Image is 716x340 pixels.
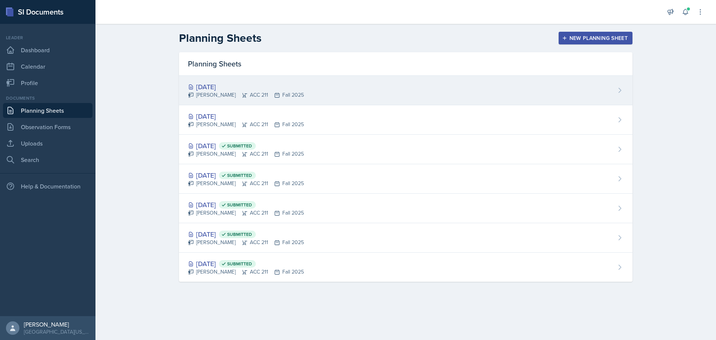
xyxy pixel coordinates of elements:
[3,119,92,134] a: Observation Forms
[188,238,304,246] div: [PERSON_NAME] ACC 211 Fall 2025
[179,135,632,164] a: [DATE] Submitted [PERSON_NAME]ACC 211Fall 2025
[559,32,632,44] button: New Planning Sheet
[3,34,92,41] div: Leader
[227,143,252,149] span: Submitted
[227,231,252,237] span: Submitted
[3,136,92,151] a: Uploads
[3,103,92,118] a: Planning Sheets
[179,76,632,105] a: [DATE] [PERSON_NAME]ACC 211Fall 2025
[179,52,632,76] div: Planning Sheets
[3,59,92,74] a: Calendar
[179,223,632,253] a: [DATE] Submitted [PERSON_NAME]ACC 211Fall 2025
[188,91,304,99] div: [PERSON_NAME] ACC 211 Fall 2025
[188,180,304,187] div: [PERSON_NAME] ACC 211 Fall 2025
[3,152,92,167] a: Search
[179,253,632,282] a: [DATE] Submitted [PERSON_NAME]ACC 211Fall 2025
[3,179,92,194] div: Help & Documentation
[188,121,304,128] div: [PERSON_NAME] ACC 211 Fall 2025
[179,31,261,45] h2: Planning Sheets
[227,202,252,208] span: Submitted
[179,164,632,194] a: [DATE] Submitted [PERSON_NAME]ACC 211Fall 2025
[24,321,89,328] div: [PERSON_NAME]
[188,82,304,92] div: [DATE]
[3,75,92,90] a: Profile
[3,95,92,102] div: Documents
[188,170,304,180] div: [DATE]
[179,105,632,135] a: [DATE] [PERSON_NAME]ACC 211Fall 2025
[188,268,304,276] div: [PERSON_NAME] ACC 211 Fall 2025
[188,141,304,151] div: [DATE]
[563,35,628,41] div: New Planning Sheet
[188,111,304,121] div: [DATE]
[227,172,252,178] span: Submitted
[188,150,304,158] div: [PERSON_NAME] ACC 211 Fall 2025
[227,261,252,267] span: Submitted
[188,229,304,239] div: [DATE]
[24,328,89,336] div: [GEOGRAPHIC_DATA][US_STATE] in [GEOGRAPHIC_DATA]
[188,209,304,217] div: [PERSON_NAME] ACC 211 Fall 2025
[3,43,92,57] a: Dashboard
[188,259,304,269] div: [DATE]
[179,194,632,223] a: [DATE] Submitted [PERSON_NAME]ACC 211Fall 2025
[188,200,304,210] div: [DATE]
